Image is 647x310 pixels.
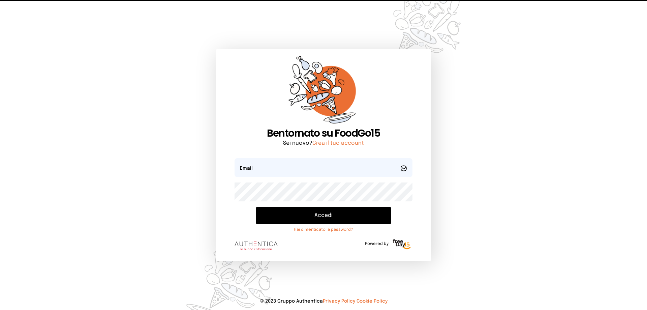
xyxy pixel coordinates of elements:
p: Sei nuovo? [235,139,412,147]
img: logo-freeday.3e08031.png [391,238,412,251]
span: Powered by [365,241,389,247]
p: © 2023 Gruppo Authentica [11,298,636,305]
a: Cookie Policy [357,299,388,304]
h1: Bentornato su FoodGo15 [235,127,412,139]
img: logo.8f33a47.png [235,242,278,250]
button: Accedi [256,207,391,224]
img: sticker-orange.65babaf.png [288,56,359,127]
a: Privacy Policy [323,299,355,304]
a: Crea il tuo account [312,140,364,146]
a: Hai dimenticato la password? [256,227,391,232]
